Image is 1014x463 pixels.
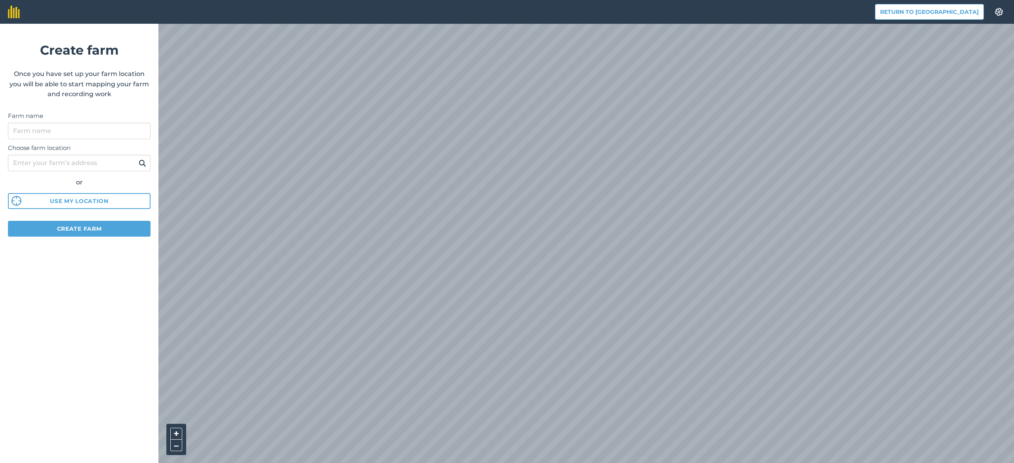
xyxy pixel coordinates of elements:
[170,428,182,440] button: +
[8,143,151,153] label: Choose farm location
[8,177,151,188] div: or
[8,193,151,209] button: Use my location
[8,221,151,237] button: Create farm
[8,111,151,121] label: Farm name
[8,155,151,171] input: Enter your farm’s address
[8,69,151,99] p: Once you have set up your farm location you will be able to start mapping your farm and recording...
[170,440,182,451] button: –
[8,6,20,18] img: fieldmargin Logo
[11,196,21,206] img: svg%3e
[994,8,1004,16] img: A cog icon
[8,123,151,139] input: Farm name
[139,158,146,168] img: svg+xml;base64,PHN2ZyB4bWxucz0iaHR0cDovL3d3dy53My5vcmcvMjAwMC9zdmciIHdpZHRoPSIxOSIgaGVpZ2h0PSIyNC...
[8,40,151,60] h1: Create farm
[875,4,984,20] button: Return to [GEOGRAPHIC_DATA]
